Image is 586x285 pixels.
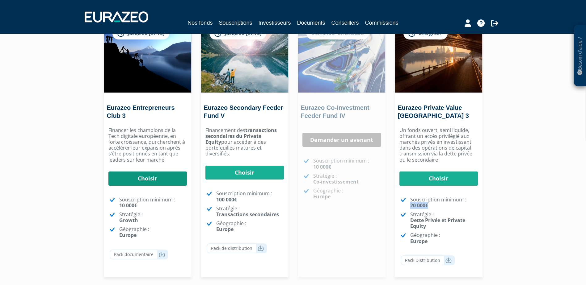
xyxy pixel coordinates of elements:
strong: 10 000€ [313,163,331,170]
strong: Europe [313,193,331,200]
a: Eurazeo Secondary Feeder Fund V [204,104,283,119]
strong: Growth [119,217,138,224]
a: Documents [297,19,325,27]
a: Demander un avenant [302,133,381,147]
a: Eurazeo Entrepreneurs Club 3 [107,104,175,119]
p: Financer les champions de la Tech digitale européenne, en forte croissance, qui cherchent à accél... [108,127,187,163]
p: Stratégie : [119,212,187,223]
a: Conseillers [331,19,359,27]
strong: Europe [119,232,137,238]
a: Commissions [365,19,398,27]
a: Choisir [205,166,284,180]
p: Géographie : [313,188,381,200]
strong: Europe [410,238,428,245]
p: Un fonds ouvert, semi liquide, offrant un accès privilégié aux marchés privés en investissant dan... [399,127,478,163]
strong: 10 000€ [119,202,137,209]
a: Pack de distribution [207,243,267,253]
p: Souscription minimum : [410,197,478,209]
strong: Co-investissement [313,178,359,185]
strong: transactions secondaires du Private Equity [205,127,277,145]
img: Eurazeo Private Value Europe 3 [395,20,482,93]
p: Stratégie : [216,206,284,217]
img: Eurazeo Co-Investment Feeder Fund IV [298,20,385,93]
strong: 100 000€ [216,196,237,203]
a: Choisir [108,171,187,186]
p: Géographie : [216,221,284,232]
strong: Transactions secondaires [216,211,279,218]
p: Souscription minimum : [119,197,187,209]
a: Souscriptions [219,19,252,27]
a: Nos fonds [188,19,213,28]
img: 1732889491-logotype_eurazeo_blanc_rvb.png [85,11,148,23]
strong: Europe [216,226,234,233]
p: Géographie : [410,232,478,244]
img: Eurazeo Secondary Feeder Fund V [201,20,288,93]
p: Stratégie : [410,212,478,229]
a: Pack Distribution [401,255,455,265]
p: Géographie : [119,226,187,238]
a: Eurazeo Private Value [GEOGRAPHIC_DATA] 3 [398,104,469,119]
p: Besoin d'aide ? [576,28,584,84]
p: Souscription minimum : [313,158,381,170]
strong: Dette Privée et Private Equity [410,217,465,229]
p: Financement des pour accéder à des portefeuilles matures et diversifiés. [205,127,284,157]
a: Choisir [399,171,478,186]
img: Eurazeo Entrepreneurs Club 3 [104,20,191,93]
p: Stratégie : [313,173,381,185]
p: Souscription minimum : [216,191,284,202]
a: Pack documentaire [110,250,168,259]
a: Investisseurs [258,19,291,27]
a: Eurazeo Co-Investment Feeder Fund IV [301,104,369,119]
strong: 20 000€ [410,202,428,209]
